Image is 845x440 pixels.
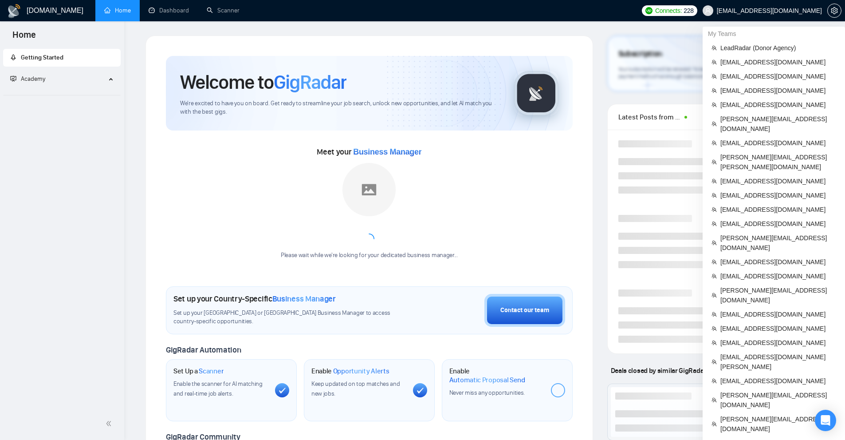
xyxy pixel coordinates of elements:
[275,251,463,260] div: Please wait while we're looking for your dedicated business manager...
[311,367,389,376] h1: Enable
[711,159,717,165] span: team
[618,111,682,123] span: Latest Posts from the GigRadar Community
[720,190,836,200] span: [EMAIL_ADDRESS][DOMAIN_NAME]
[720,233,836,253] span: [PERSON_NAME][EMAIL_ADDRESS][DOMAIN_NAME]
[711,312,717,317] span: team
[10,54,16,60] span: rocket
[711,340,717,345] span: team
[711,378,717,384] span: team
[333,367,389,376] span: Opportunity Alerts
[711,207,717,212] span: team
[711,240,717,246] span: team
[720,86,836,95] span: [EMAIL_ADDRESS][DOMAIN_NAME]
[317,147,421,157] span: Meet your
[720,324,836,333] span: [EMAIL_ADDRESS][DOMAIN_NAME]
[449,367,544,384] h1: Enable
[720,138,836,148] span: [EMAIL_ADDRESS][DOMAIN_NAME]
[720,414,836,434] span: [PERSON_NAME][EMAIL_ADDRESS][DOMAIN_NAME]
[720,376,836,386] span: [EMAIL_ADDRESS][DOMAIN_NAME]
[720,43,836,53] span: LeadRadar (Donor Agency)
[815,410,836,431] div: Open Intercom Messenger
[720,114,836,134] span: [PERSON_NAME][EMAIL_ADDRESS][DOMAIN_NAME]
[720,338,836,348] span: [EMAIL_ADDRESS][DOMAIN_NAME]
[720,390,836,410] span: [PERSON_NAME][EMAIL_ADDRESS][DOMAIN_NAME]
[173,309,409,326] span: Set up your [GEOGRAPHIC_DATA] or [GEOGRAPHIC_DATA] Business Manager to access country-specific op...
[711,178,717,184] span: team
[342,163,396,216] img: placeholder.png
[828,7,841,14] span: setting
[711,221,717,226] span: team
[10,75,16,82] span: fund-projection-screen
[449,376,525,385] span: Automatic Proposal Send
[5,28,43,47] span: Home
[311,380,400,397] span: Keep updated on top matches and new jobs.
[684,6,693,16] span: 228
[272,294,336,304] span: Business Manager
[711,421,717,427] span: team
[173,380,263,397] span: Enable the scanner for AI matching and real-time job alerts.
[607,363,727,378] span: Deals closed by similar GigRadar users
[720,205,836,214] span: [EMAIL_ADDRESS][DOMAIN_NAME]
[21,75,45,83] span: Academy
[484,294,565,327] button: Contact our team
[449,389,525,396] span: Never miss any opportunities.
[180,70,346,94] h1: Welcome to
[173,367,224,376] h1: Set Up a
[274,70,346,94] span: GigRadar
[720,285,836,305] span: [PERSON_NAME][EMAIL_ADDRESS][DOMAIN_NAME]
[500,305,549,315] div: Contact our team
[711,259,717,265] span: team
[720,309,836,319] span: [EMAIL_ADDRESS][DOMAIN_NAME]
[720,57,836,67] span: [EMAIL_ADDRESS][DOMAIN_NAME]
[711,359,717,365] span: team
[180,99,500,116] span: We're excited to have you on board. Get ready to streamline your job search, unlock new opportuni...
[711,397,717,403] span: team
[106,419,114,428] span: double-left
[720,352,836,372] span: [EMAIL_ADDRESS][DOMAIN_NAME][PERSON_NAME]
[720,219,836,229] span: [EMAIL_ADDRESS][DOMAIN_NAME]
[655,6,682,16] span: Connects:
[720,257,836,267] span: [EMAIL_ADDRESS][DOMAIN_NAME]
[705,8,711,14] span: user
[711,74,717,79] span: team
[711,140,717,146] span: team
[827,7,841,14] a: setting
[207,7,240,14] a: searchScanner
[720,71,836,81] span: [EMAIL_ADDRESS][DOMAIN_NAME]
[711,193,717,198] span: team
[3,49,121,67] li: Getting Started
[711,293,717,298] span: team
[720,271,836,281] span: [EMAIL_ADDRESS][DOMAIN_NAME]
[827,4,841,18] button: setting
[711,121,717,127] span: team
[645,7,652,14] img: upwork-logo.png
[21,54,63,61] span: Getting Started
[711,274,717,279] span: team
[711,102,717,107] span: team
[711,45,717,51] span: team
[711,59,717,65] span: team
[514,71,558,115] img: gigradar-logo.png
[362,232,377,247] span: loading
[3,91,121,97] li: Academy Homepage
[703,27,845,41] div: My Teams
[720,152,836,172] span: [PERSON_NAME][EMAIL_ADDRESS][PERSON_NAME][DOMAIN_NAME]
[104,7,131,14] a: homeHome
[166,345,241,355] span: GigRadar Automation
[149,7,189,14] a: dashboardDashboard
[7,4,21,18] img: logo
[199,367,224,376] span: Scanner
[720,100,836,110] span: [EMAIL_ADDRESS][DOMAIN_NAME]
[10,75,45,83] span: Academy
[720,176,836,186] span: [EMAIL_ADDRESS][DOMAIN_NAME]
[711,88,717,93] span: team
[618,66,799,80] span: Your subscription will be renewed. To keep things running smoothly, make sure your payment method...
[353,147,421,156] span: Business Manager
[618,47,662,62] span: Subscription
[711,326,717,331] span: team
[173,294,336,304] h1: Set up your Country-Specific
